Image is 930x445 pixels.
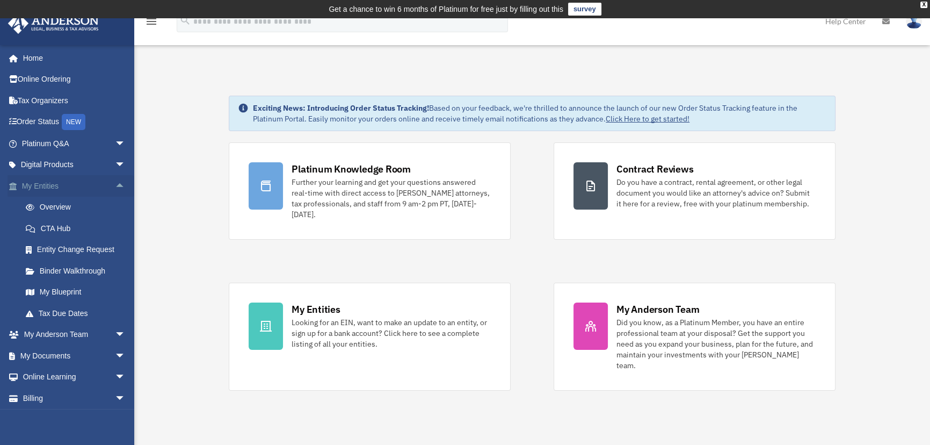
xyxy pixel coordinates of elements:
[8,154,142,176] a: Digital Productsarrow_drop_down
[179,15,191,26] i: search
[145,19,158,28] a: menu
[115,345,136,367] span: arrow_drop_down
[616,317,816,371] div: Did you know, as a Platinum Member, you have an entire professional team at your disposal? Get th...
[115,133,136,155] span: arrow_drop_down
[253,103,826,124] div: Based on your feedback, we're thrilled to announce the launch of our new Order Status Tracking fe...
[115,367,136,389] span: arrow_drop_down
[616,303,699,316] div: My Anderson Team
[292,303,340,316] div: My Entities
[62,114,85,130] div: NEW
[292,177,491,220] div: Further your learning and get your questions answered real-time with direct access to [PERSON_NAM...
[229,142,511,240] a: Platinum Knowledge Room Further your learning and get your questions answered real-time with dire...
[8,69,142,90] a: Online Ordering
[554,142,835,240] a: Contract Reviews Do you have a contract, rental agreement, or other legal document you would like...
[15,218,142,239] a: CTA Hub
[8,133,142,154] a: Platinum Q&Aarrow_drop_down
[115,154,136,176] span: arrow_drop_down
[115,175,136,197] span: arrow_drop_up
[15,260,142,282] a: Binder Walkthrough
[8,409,142,430] a: Events Calendar
[554,283,835,391] a: My Anderson Team Did you know, as a Platinum Member, you have an entire professional team at your...
[292,317,491,349] div: Looking for an EIN, want to make an update to an entity, or sign up for a bank account? Click her...
[15,239,142,261] a: Entity Change Request
[8,47,136,69] a: Home
[8,345,142,367] a: My Documentsarrow_drop_down
[616,177,816,209] div: Do you have a contract, rental agreement, or other legal document you would like an attorney's ad...
[145,15,158,28] i: menu
[115,324,136,346] span: arrow_drop_down
[229,283,511,391] a: My Entities Looking for an EIN, want to make an update to an entity, or sign up for a bank accoun...
[906,13,922,29] img: User Pic
[115,387,136,410] span: arrow_drop_down
[253,103,429,113] strong: Exciting News: Introducing Order Status Tracking!
[15,197,142,218] a: Overview
[606,114,689,124] a: Click Here to get started!
[8,175,142,197] a: My Entitiesarrow_drop_up
[8,324,142,346] a: My Anderson Teamarrow_drop_down
[329,3,563,16] div: Get a chance to win 6 months of Platinum for free just by filling out this
[8,367,142,388] a: Online Learningarrow_drop_down
[920,2,927,8] div: close
[8,90,142,111] a: Tax Organizers
[8,111,142,133] a: Order StatusNEW
[8,387,142,409] a: Billingarrow_drop_down
[292,162,411,176] div: Platinum Knowledge Room
[5,13,102,34] img: Anderson Advisors Platinum Portal
[15,303,142,324] a: Tax Due Dates
[568,3,601,16] a: survey
[616,162,693,176] div: Contract Reviews
[15,282,142,303] a: My Blueprint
